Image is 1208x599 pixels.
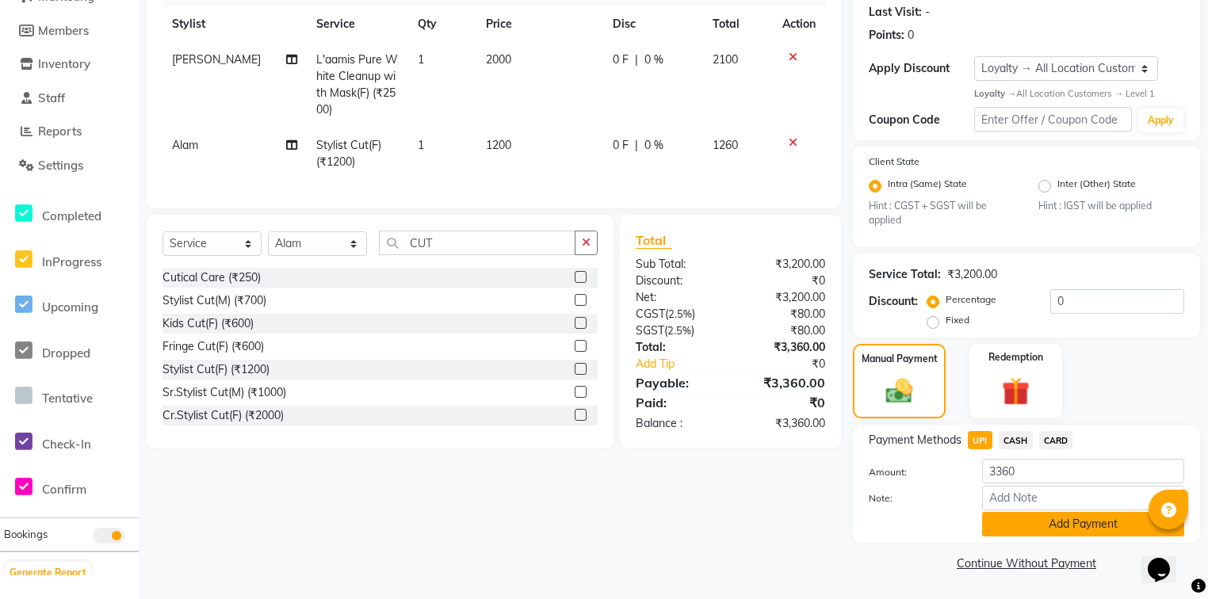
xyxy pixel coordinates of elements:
[999,431,1033,449] span: CASH
[316,138,381,169] span: Stylist Cut(F) (₹1200)
[668,307,692,320] span: 2.5%
[993,374,1039,409] img: _gift.svg
[307,6,408,42] th: Service
[877,376,921,406] img: _cash.svg
[713,52,738,67] span: 2100
[316,52,398,116] span: L'aamis Pure White Cleanup with Mask(F) (₹2500)
[4,157,135,175] a: Settings
[162,384,286,401] div: Sr.Stylist Cut(M) (₹1000)
[946,313,969,327] label: Fixed
[4,123,135,141] a: Reports
[476,6,603,42] th: Price
[636,307,665,321] span: CGST
[730,373,837,392] div: ₹3,360.00
[974,87,1184,101] div: All Location Customers → Level 1
[644,137,663,154] span: 0 %
[730,273,837,289] div: ₹0
[730,306,837,322] div: ₹80.00
[773,6,825,42] th: Action
[713,138,738,152] span: 1260
[730,415,837,432] div: ₹3,360.00
[162,361,270,378] div: Stylist Cut(F) (₹1200)
[4,528,48,540] span: Bookings
[856,555,1197,572] a: Continue Without Payment
[730,393,837,412] div: ₹0
[38,56,90,71] span: Inventory
[42,299,98,315] span: Upcoming
[974,88,1016,99] strong: Loyalty →
[869,4,922,21] div: Last Visit:
[408,6,476,42] th: Qty
[418,52,424,67] span: 1
[869,199,1015,228] small: Hint : CGST + SGST will be applied
[42,391,93,406] span: Tentative
[162,338,264,355] div: Fringe Cut(F) (₹600)
[1057,177,1136,196] label: Inter (Other) State
[869,155,919,169] label: Client State
[42,208,101,223] span: Completed
[172,52,261,67] span: [PERSON_NAME]
[968,431,992,449] span: UPI
[908,27,914,44] div: 0
[418,138,424,152] span: 1
[624,273,731,289] div: Discount:
[624,306,731,322] div: ( )
[635,137,638,154] span: |
[4,90,135,108] a: Staff
[42,345,90,361] span: Dropped
[38,23,89,38] span: Members
[42,437,91,452] span: Check-In
[1138,109,1183,132] button: Apply
[730,256,837,273] div: ₹3,200.00
[162,269,261,286] div: Cutical Care (₹250)
[869,432,961,448] span: Payment Methods
[624,415,731,432] div: Balance :
[1141,536,1192,583] iframe: chat widget
[613,137,629,154] span: 0 F
[38,124,82,139] span: Reports
[703,6,773,42] th: Total
[1039,431,1073,449] span: CARD
[925,4,930,21] div: -
[869,266,941,283] div: Service Total:
[6,562,90,584] button: Generate Report
[636,232,672,249] span: Total
[624,373,731,392] div: Payable:
[4,55,135,74] a: Inventory
[624,289,731,306] div: Net:
[869,293,918,310] div: Discount:
[1038,199,1184,213] small: Hint : IGST will be applied
[162,292,266,309] div: Stylist Cut(M) (₹700)
[38,90,65,105] span: Staff
[947,266,997,283] div: ₹3,200.00
[869,27,904,44] div: Points:
[982,459,1184,483] input: Amount
[644,52,663,68] span: 0 %
[613,52,629,68] span: 0 F
[603,6,703,42] th: Disc
[869,60,974,77] div: Apply Discount
[869,112,974,128] div: Coupon Code
[624,339,731,356] div: Total:
[162,407,284,424] div: Cr.Stylist Cut(F) (₹2000)
[974,107,1132,132] input: Enter Offer / Coupon Code
[4,22,135,40] a: Members
[162,315,254,332] div: Kids Cut(F) (₹600)
[730,289,837,306] div: ₹3,200.00
[982,486,1184,510] input: Add Note
[38,158,83,173] span: Settings
[42,254,101,269] span: InProgress
[888,177,967,196] label: Intra (Same) State
[748,356,837,372] div: ₹0
[857,491,970,506] label: Note:
[857,465,970,479] label: Amount:
[624,393,731,412] div: Paid:
[988,350,1043,364] label: Redemption
[730,322,837,339] div: ₹80.00
[667,324,691,337] span: 2.5%
[624,256,731,273] div: Sub Total:
[624,356,748,372] a: Add Tip
[624,322,731,339] div: ( )
[862,352,938,366] label: Manual Payment
[982,512,1184,536] button: Add Payment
